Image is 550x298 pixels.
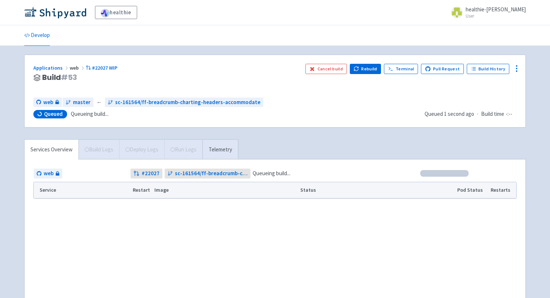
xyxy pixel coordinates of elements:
[384,64,418,74] a: Terminal
[305,64,347,74] button: Cancel build
[25,140,78,160] a: Services Overview
[447,7,526,18] a: healthie-[PERSON_NAME] User
[63,98,93,107] a: master
[421,64,464,74] a: Pull Request
[105,98,263,107] a: sc-161564/ff-breadcrumb-charting-headers-accommodate
[175,169,248,178] span: sc-161564/ff-breadcrumb-charting-headers-accommodate
[34,182,130,198] th: Service
[96,98,102,107] span: ←
[253,169,290,178] span: Queueing build...
[481,110,504,118] span: Build time
[467,64,509,74] a: Build History
[131,169,162,179] a: #22027
[425,110,517,118] div: ·
[466,6,526,13] span: healthie-[PERSON_NAME]
[33,65,70,71] a: Applications
[61,72,77,82] span: # 53
[165,169,251,179] a: sc-161564/ff-breadcrumb-charting-headers-accommodate
[42,73,77,82] span: Build
[466,14,526,18] small: User
[34,169,62,179] a: web
[425,110,474,117] span: Queued
[298,182,455,198] th: Status
[43,98,53,107] span: web
[455,182,488,198] th: Pod Status
[71,110,109,118] span: Queueing build...
[86,65,118,71] a: #22027 WIP
[44,110,63,118] span: Queued
[115,98,260,107] span: sc-161564/ff-breadcrumb-charting-headers-accommodate
[44,169,54,178] span: web
[95,6,137,19] a: healthie
[24,25,50,46] a: Develop
[152,182,298,198] th: Image
[202,140,238,160] a: Telemetry
[33,98,62,107] a: web
[73,98,91,107] span: master
[142,169,159,178] strong: # 22027
[70,65,86,71] span: web
[350,64,381,74] button: Rebuild
[506,110,512,118] span: -:--
[130,182,152,198] th: Restart
[444,110,474,117] time: 1 second ago
[488,182,516,198] th: Restarts
[24,7,86,18] img: Shipyard logo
